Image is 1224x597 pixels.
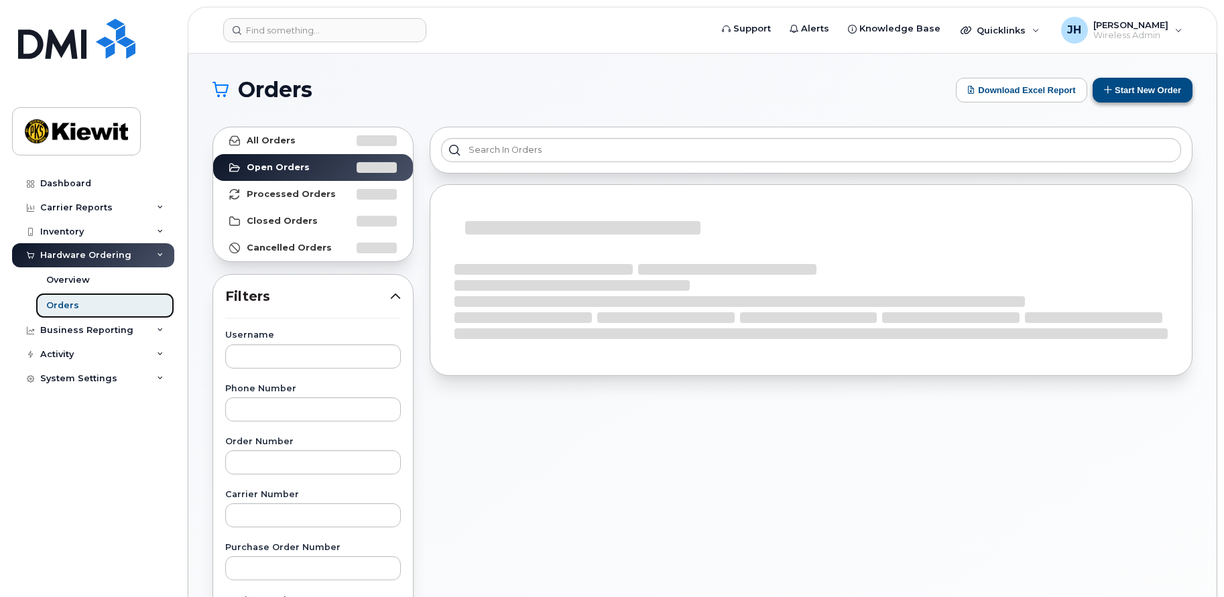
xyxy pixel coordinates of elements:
input: Search in orders [441,138,1181,162]
span: Orders [238,80,312,100]
span: Filters [225,287,390,306]
strong: All Orders [247,135,296,146]
label: Username [225,331,401,340]
button: Start New Order [1093,78,1192,103]
label: Purchase Order Number [225,543,401,552]
label: Phone Number [225,385,401,393]
a: Cancelled Orders [213,235,413,261]
a: Processed Orders [213,181,413,208]
label: Order Number [225,438,401,446]
a: Closed Orders [213,208,413,235]
iframe: Messenger Launcher [1166,539,1214,587]
strong: Open Orders [247,162,310,173]
a: Open Orders [213,154,413,181]
strong: Closed Orders [247,216,318,226]
button: Download Excel Report [956,78,1087,103]
a: All Orders [213,127,413,154]
label: Carrier Number [225,490,401,499]
strong: Processed Orders [247,189,336,200]
strong: Cancelled Orders [247,243,332,253]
